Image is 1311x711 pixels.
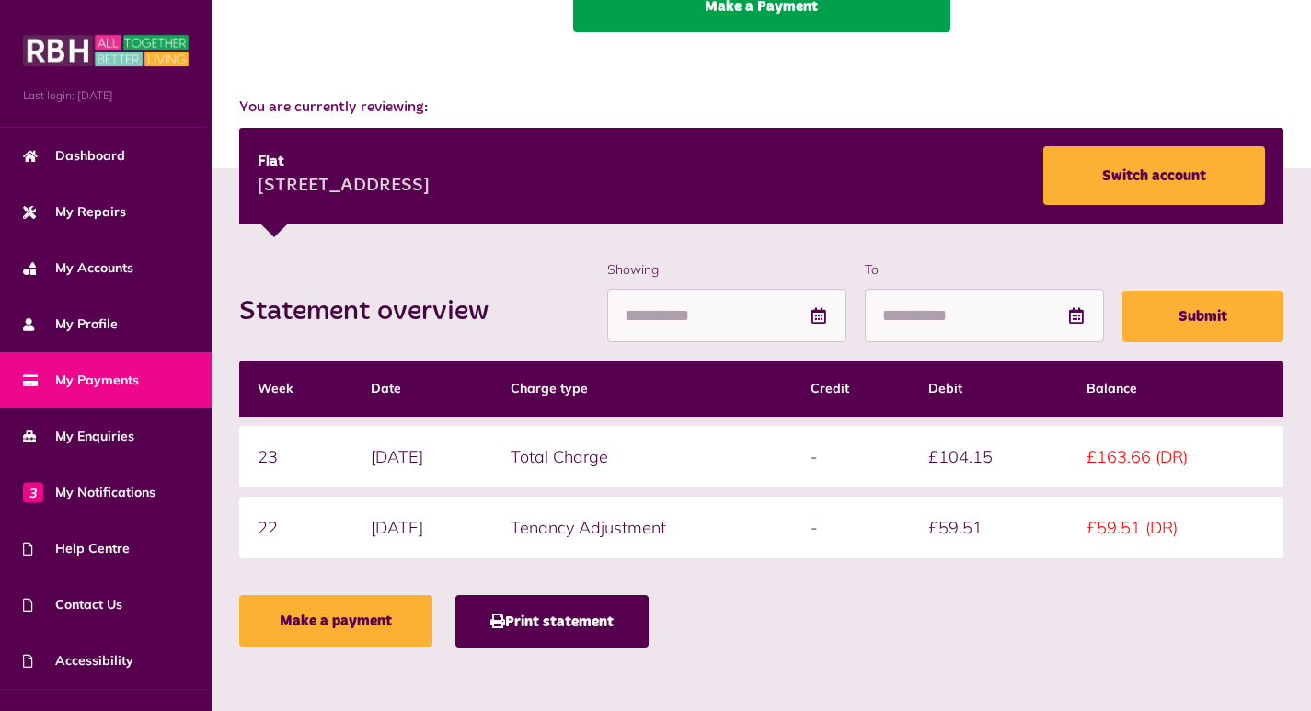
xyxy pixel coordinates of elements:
label: To [865,260,1104,280]
span: Contact Us [23,595,122,614]
div: [STREET_ADDRESS] [258,173,430,201]
span: My Enquiries [23,427,134,446]
th: Week [239,361,352,417]
td: £104.15 [910,426,1068,487]
span: My Payments [23,371,139,390]
span: My Accounts [23,258,133,278]
span: My Profile [23,315,118,334]
td: £59.51 [910,497,1068,558]
td: - [792,426,910,487]
a: Switch account [1043,146,1265,205]
span: 3 [23,482,43,502]
span: You are currently reviewing: [239,97,1283,119]
span: Last login: [DATE] [23,87,189,104]
span: Dashboard [23,146,125,166]
td: £163.66 (DR) [1068,426,1283,487]
th: Date [352,361,491,417]
td: - [792,497,910,558]
a: Make a payment [239,595,432,647]
h2: Statement overview [239,295,507,328]
th: Debit [910,361,1068,417]
th: Balance [1068,361,1283,417]
button: Print statement [455,595,649,648]
td: 23 [239,426,352,487]
th: Charge type [492,361,792,417]
div: Flat [258,151,430,173]
td: £59.51 (DR) [1068,497,1283,558]
span: My Notifications [23,483,155,502]
td: [DATE] [352,497,491,558]
span: Help Centre [23,539,130,558]
td: Total Charge [492,426,792,487]
button: Submit [1122,291,1283,342]
label: Showing [607,260,846,280]
img: MyRBH [23,32,189,69]
td: Tenancy Adjustment [492,497,792,558]
span: Accessibility [23,651,133,671]
td: 22 [239,497,352,558]
td: [DATE] [352,426,491,487]
span: My Repairs [23,202,126,222]
th: Credit [792,361,910,417]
